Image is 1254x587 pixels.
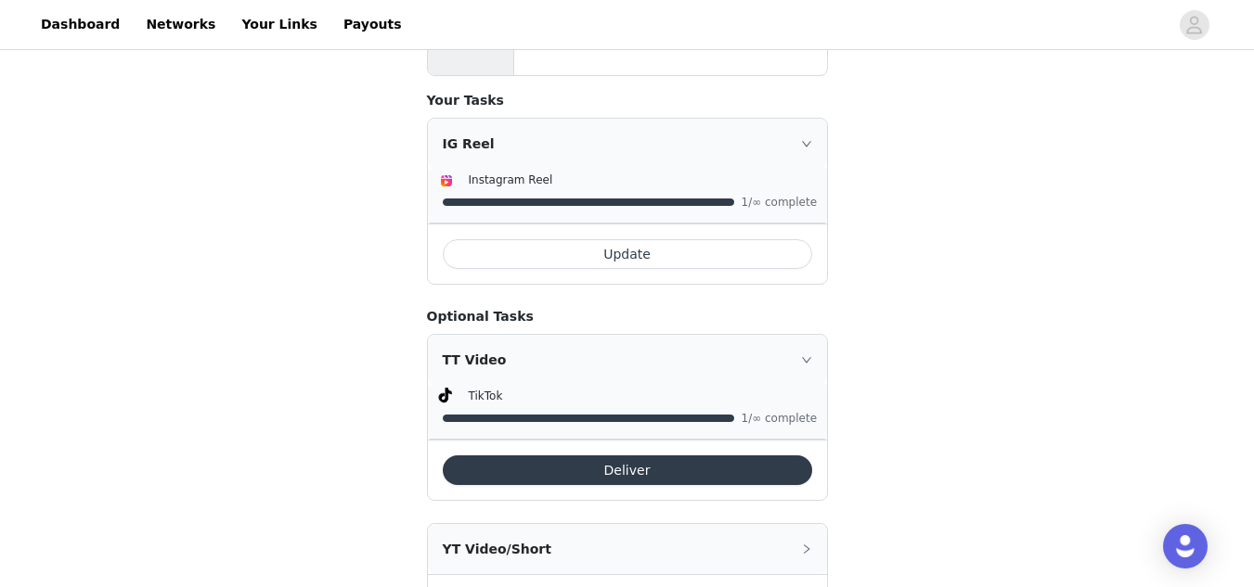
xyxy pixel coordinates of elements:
span: TikTok [469,389,503,402]
a: Your Links [230,4,329,45]
a: Dashboard [30,4,131,45]
div: avatar [1185,10,1203,40]
div: icon: rightIG Reel [428,119,827,169]
div: icon: rightTT Video [428,335,827,385]
span: 1/∞ complete [742,413,816,424]
button: Deliver [443,455,812,485]
button: Update [443,239,812,269]
a: Networks [135,4,226,45]
div: icon: rightYT Video/Short [428,524,827,574]
i: icon: right [801,138,812,149]
span: 1/∞ complete [742,197,816,208]
a: Payouts [332,4,413,45]
span: Instagram Reel [469,173,553,186]
i: icon: right [801,354,812,365]
i: icon: right [801,543,812,555]
img: Instagram Reels Icon [439,173,454,188]
div: Open Intercom Messenger [1163,524,1208,568]
h4: Your Tasks [427,91,828,110]
h4: Optional Tasks [427,307,828,326]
